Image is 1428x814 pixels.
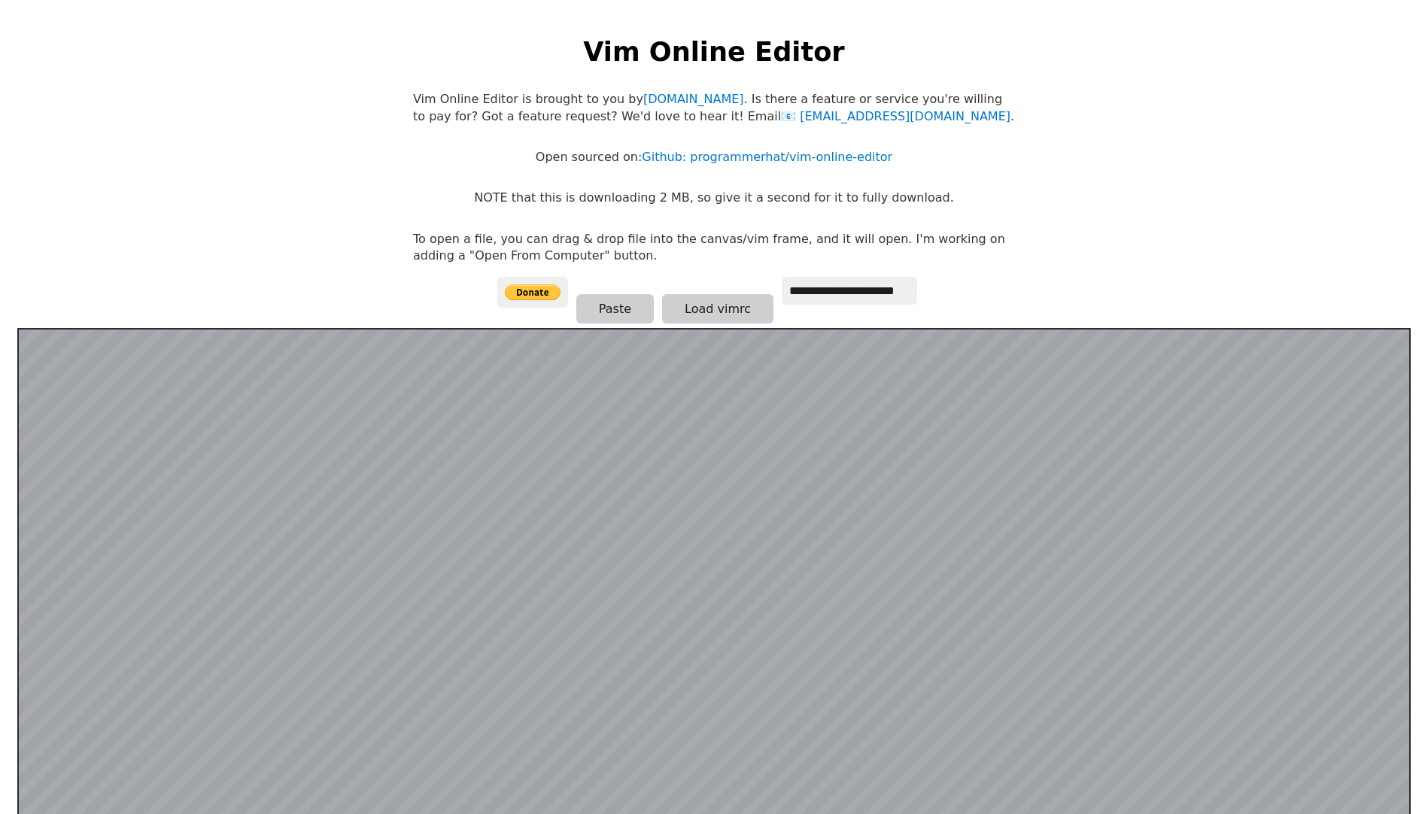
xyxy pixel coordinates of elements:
[643,92,744,106] a: [DOMAIN_NAME]
[576,294,654,323] button: Paste
[413,91,1015,125] p: Vim Online Editor is brought to you by . Is there a feature or service you're willing to pay for?...
[583,33,844,70] h1: Vim Online Editor
[662,294,773,323] button: Load vimrc
[413,231,1015,265] p: To open a file, you can drag & drop file into the canvas/vim frame, and it will open. I'm working...
[781,109,1010,123] a: [EMAIL_ADDRESS][DOMAIN_NAME]
[536,149,892,166] p: Open sourced on:
[474,190,953,206] p: NOTE that this is downloading 2 MB, so give it a second for it to fully download.
[642,150,892,164] a: Github: programmerhat/vim-online-editor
